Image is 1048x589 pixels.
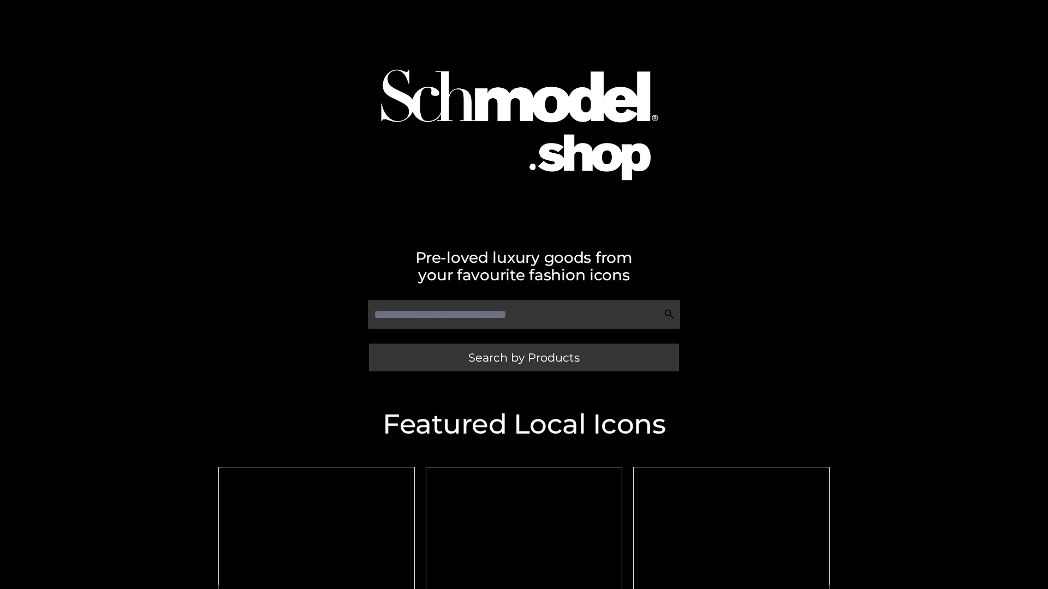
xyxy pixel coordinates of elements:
h2: Pre-loved luxury goods from your favourite fashion icons [213,249,835,284]
span: Search by Products [468,352,580,363]
img: Search Icon [664,309,675,320]
a: Search by Products [369,344,679,371]
h2: Featured Local Icons​ [213,411,835,438]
